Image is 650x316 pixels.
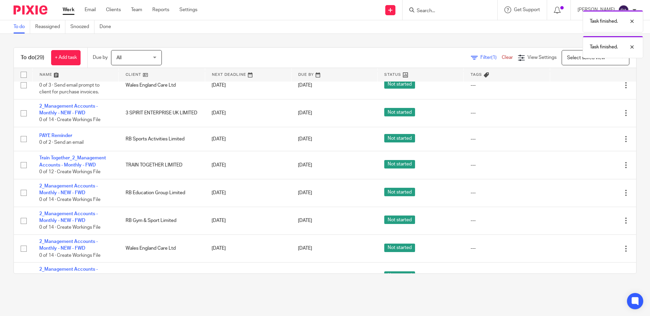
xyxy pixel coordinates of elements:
[298,190,312,195] span: [DATE]
[63,6,74,13] a: Work
[179,6,197,13] a: Settings
[35,55,44,60] span: (29)
[21,54,44,61] h1: To do
[39,225,101,230] span: 0 of 14 · Create Workings File
[39,170,101,174] span: 0 of 12 · Create Workings File
[39,253,101,258] span: 0 of 14 · Create Workings File
[85,6,96,13] a: Email
[298,83,312,88] span: [DATE]
[567,55,605,60] span: Select saved view
[471,273,543,280] div: ---
[205,99,291,127] td: [DATE]
[384,216,415,224] span: Not started
[39,211,98,223] a: 2_Management Accounts - Monthly - NEW - FWD
[298,111,312,115] span: [DATE]
[119,127,205,151] td: RB Sports Activities Limited
[471,217,543,224] div: ---
[14,20,30,33] a: To do
[39,118,101,122] span: 0 of 14 · Create Workings File
[205,151,291,179] td: [DATE]
[39,104,98,115] a: 2_Management Accounts - Monthly - NEW - FWD
[384,160,415,168] span: Not started
[119,263,205,290] td: RB Sports Activities Limited
[152,6,169,13] a: Reports
[618,5,629,16] img: svg%3E
[384,134,415,142] span: Not started
[471,189,543,196] div: ---
[590,18,618,25] p: Task finished.
[39,267,98,278] a: 2_Management Accounts - Monthly - NEW - FWD
[119,235,205,263] td: Wales England Care Ltd
[93,54,108,61] p: Due by
[205,71,291,99] td: [DATE]
[119,71,205,99] td: Wales England Care Ltd
[471,136,543,142] div: ---
[590,44,618,50] p: Task finished.
[298,246,312,251] span: [DATE]
[384,271,415,280] span: Not started
[39,239,98,251] a: 2_Management Accounts - Monthly - NEW - FWD
[471,73,482,76] span: Tags
[14,5,47,15] img: Pixie
[298,163,312,167] span: [DATE]
[384,244,415,252] span: Not started
[471,110,543,116] div: ---
[100,20,116,33] a: Done
[205,127,291,151] td: [DATE]
[131,6,142,13] a: Team
[205,263,291,290] td: [DATE]
[51,50,81,65] a: + Add task
[471,82,543,89] div: ---
[39,83,100,95] span: 0 of 3 · Send email prompt to client for purchase invoices.
[119,179,205,207] td: RB Education Group Limited
[205,207,291,234] td: [DATE]
[70,20,94,33] a: Snoozed
[205,179,291,207] td: [DATE]
[384,188,415,196] span: Not started
[35,20,65,33] a: Reassigned
[39,140,84,145] span: 0 of 2 · Send an email
[119,207,205,234] td: RB Gym & Sport Limited
[205,235,291,263] td: [DATE]
[116,55,122,60] span: All
[106,6,121,13] a: Clients
[119,151,205,179] td: TRAIN TOGETHER LIMITED
[298,218,312,223] span: [DATE]
[471,245,543,252] div: ---
[298,137,312,141] span: [DATE]
[39,184,98,195] a: 2_Management Accounts - Monthly - NEW - FWD
[39,156,106,167] a: Train Together_2_Management Accounts - Monthly - FWD
[384,80,415,89] span: Not started
[119,99,205,127] td: 3 SPIRIT ENTERPRISE UK LIMITED
[39,133,72,138] a: PAYE Reminder
[471,162,543,168] div: ---
[39,198,101,202] span: 0 of 14 · Create Workings File
[384,108,415,116] span: Not started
